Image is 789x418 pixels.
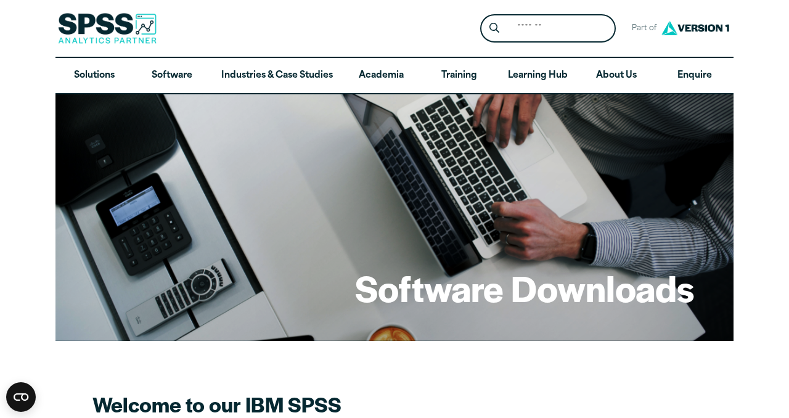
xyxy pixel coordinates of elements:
[498,58,578,94] a: Learning Hub
[343,58,420,94] a: Academia
[211,58,343,94] a: Industries & Case Studies
[58,13,157,44] img: SPSS Analytics Partner
[578,58,655,94] a: About Us
[55,58,734,94] nav: Desktop version of site main menu
[626,20,658,38] span: Part of
[483,17,506,40] button: Search magnifying glass icon
[480,14,616,43] form: Site Header Search Form
[55,58,133,94] a: Solutions
[658,17,732,39] img: Version1 Logo
[355,264,694,312] h1: Software Downloads
[6,382,36,412] div: CookieBot Widget Contents
[656,58,734,94] a: Enquire
[6,382,36,412] svg: CookieBot Widget Icon
[420,58,498,94] a: Training
[6,382,36,412] button: Open CMP widget
[133,58,211,94] a: Software
[489,23,499,33] svg: Search magnifying glass icon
